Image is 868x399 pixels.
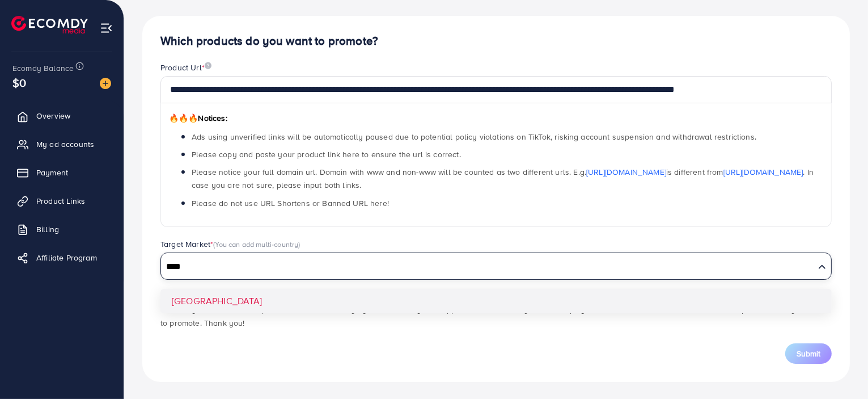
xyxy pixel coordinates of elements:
[160,303,832,330] p: *Note: If you use unverified product links, the Ecomdy system will notify the support team to rev...
[100,22,113,35] img: menu
[9,190,115,212] a: Product Links
[12,74,26,91] span: $0
[160,289,832,313] li: [GEOGRAPHIC_DATA]
[11,16,88,33] img: logo
[192,131,756,142] span: Ads using unverified links will be automatically paused due to potential policy violations on Tik...
[36,224,59,235] span: Billing
[36,252,97,263] span: Affiliate Program
[9,246,115,269] a: Affiliate Program
[723,166,803,178] a: [URL][DOMAIN_NAME]
[169,112,198,124] span: 🔥🔥🔥
[100,78,111,89] img: image
[192,149,461,160] span: Please copy and paste your product link here to ensure the url is correct.
[160,34,832,48] h4: Which products do you want to promote?
[586,166,666,178] a: [URL][DOMAIN_NAME]
[820,348,859,390] iframe: Chat
[162,258,814,276] input: Search for option
[36,138,94,150] span: My ad accounts
[192,198,389,209] span: Please do not use URL Shortens or Banned URL here!
[9,133,115,156] a: My ad accounts
[213,239,300,249] span: (You can add multi-country)
[205,62,211,69] img: image
[9,104,115,127] a: Overview
[36,167,68,178] span: Payment
[36,110,70,121] span: Overview
[9,161,115,184] a: Payment
[9,218,115,241] a: Billing
[12,62,74,74] span: Ecomdy Balance
[785,343,832,364] button: Submit
[797,348,820,359] span: Submit
[169,112,227,124] span: Notices:
[36,195,85,207] span: Product Links
[160,238,300,250] label: Target Market
[160,253,832,280] div: Search for option
[160,62,211,73] label: Product Url
[192,166,814,191] span: Please notice your full domain url. Domain with www and non-www will be counted as two different ...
